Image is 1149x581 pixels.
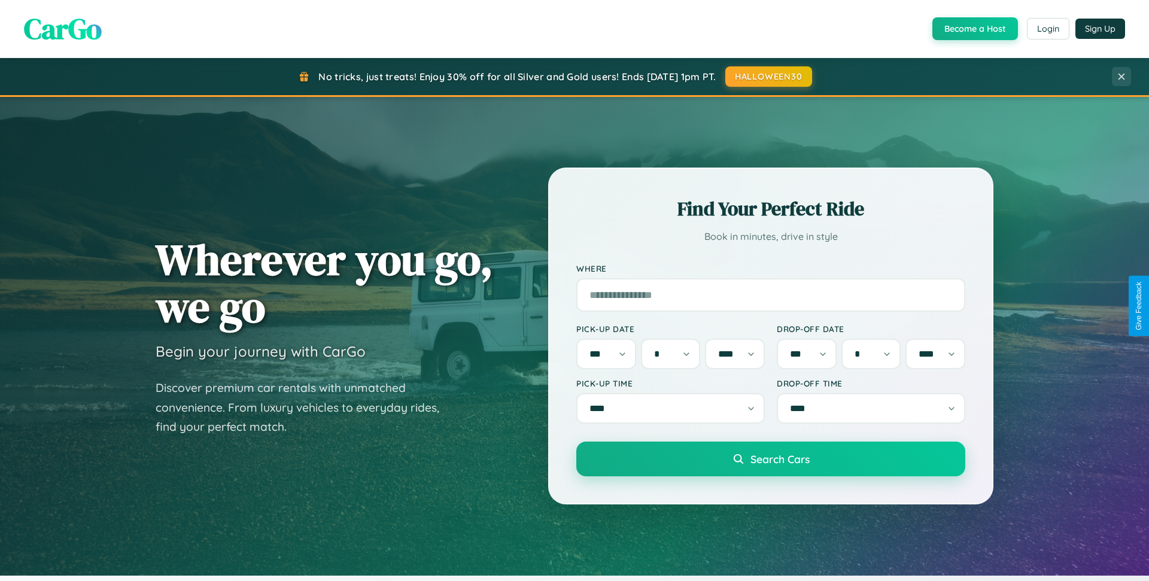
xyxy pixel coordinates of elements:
[1135,282,1143,330] div: Give Feedback
[576,196,965,222] h2: Find Your Perfect Ride
[777,378,965,388] label: Drop-off Time
[576,378,765,388] label: Pick-up Time
[1027,18,1069,39] button: Login
[750,452,810,466] span: Search Cars
[156,342,366,360] h3: Begin your journey with CarGo
[777,324,965,334] label: Drop-off Date
[1075,19,1125,39] button: Sign Up
[932,17,1018,40] button: Become a Host
[24,9,102,48] span: CarGo
[576,228,965,245] p: Book in minutes, drive in style
[576,442,965,476] button: Search Cars
[576,324,765,334] label: Pick-up Date
[156,236,493,330] h1: Wherever you go, we go
[318,71,716,83] span: No tricks, just treats! Enjoy 30% off for all Silver and Gold users! Ends [DATE] 1pm PT.
[576,263,965,273] label: Where
[156,378,455,437] p: Discover premium car rentals with unmatched convenience. From luxury vehicles to everyday rides, ...
[725,66,812,87] button: HALLOWEEN30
